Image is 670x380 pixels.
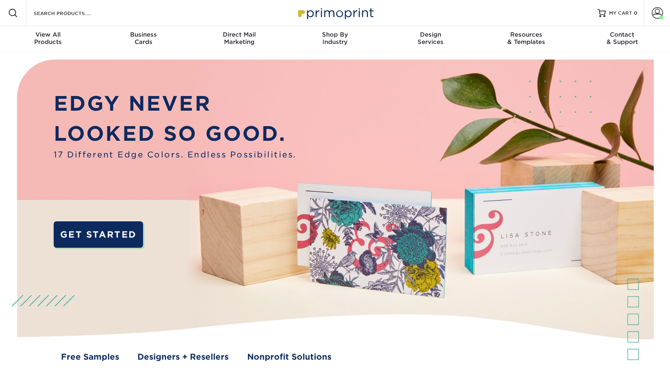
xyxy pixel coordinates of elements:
[287,31,383,46] div: Industry
[634,10,637,16] span: 0
[479,26,574,52] a: Resources& Templates
[247,351,331,363] a: Nonprofit Solutions
[54,149,296,161] span: 17 Different Edge Colors. Endless Possibilities.
[574,31,670,46] div: & Support
[61,351,119,363] a: Free Samples
[33,8,112,18] input: SEARCH PRODUCTS.....
[137,351,228,363] a: Designers + Resellers
[294,4,376,22] img: Primoprint
[191,31,287,38] span: Direct Mail
[479,31,574,46] div: & Templates
[191,26,287,52] a: Direct MailMarketing
[609,10,632,17] span: MY CART
[96,26,191,52] a: BusinessCards
[54,221,144,248] a: GET STARTED
[479,31,574,38] span: Resources
[574,26,670,52] a: Contact& Support
[54,89,296,119] p: EDGY NEVER
[287,26,383,52] a: Shop ByIndustry
[191,31,287,46] div: Marketing
[383,26,479,52] a: DesignServices
[383,31,479,38] span: Design
[96,31,191,46] div: Cards
[96,31,191,38] span: Business
[287,31,383,38] span: Shop By
[54,119,296,149] p: LOOKED SO GOOD.
[383,31,479,46] div: Services
[574,31,670,38] span: Contact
